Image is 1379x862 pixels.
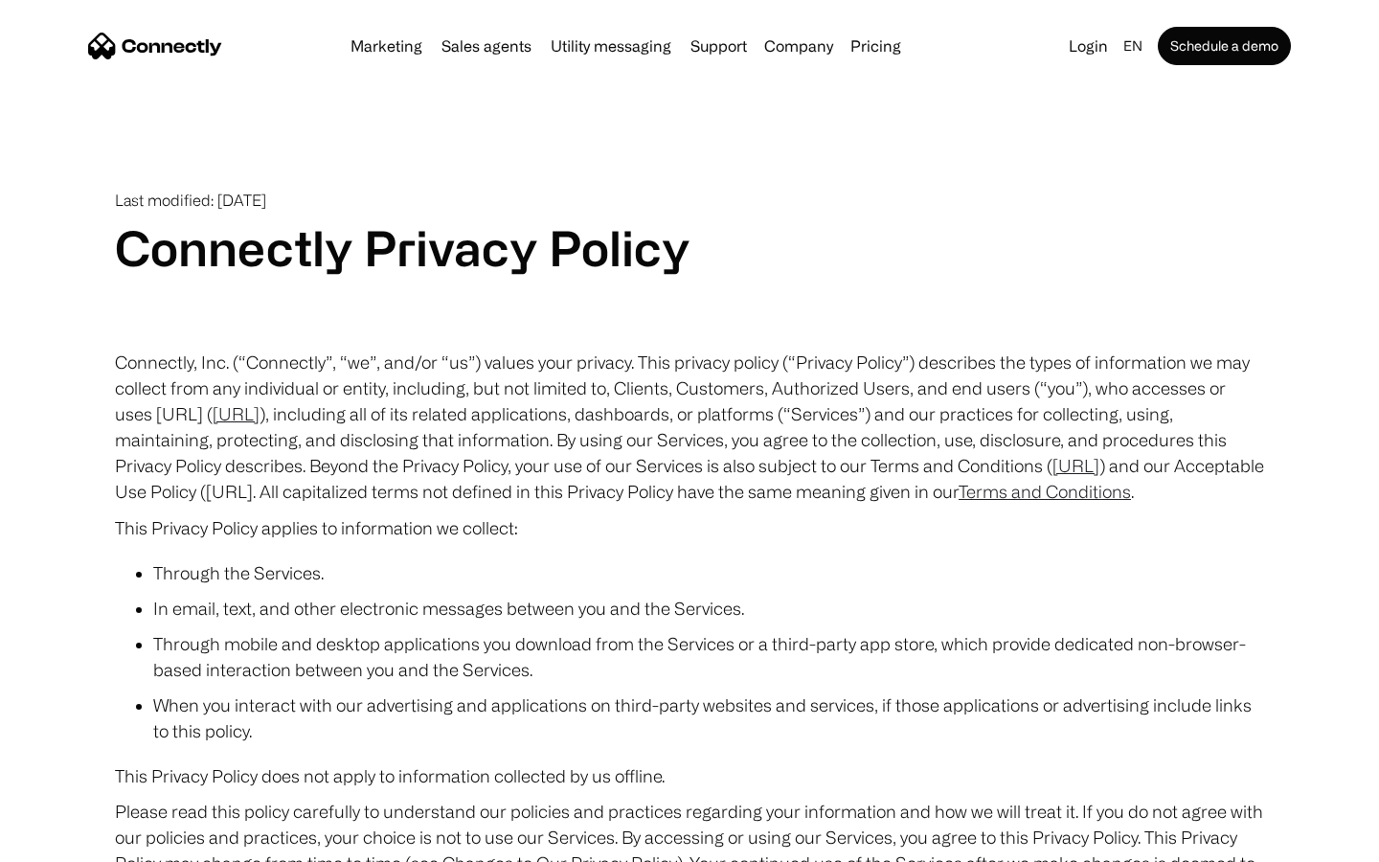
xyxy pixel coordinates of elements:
[343,38,430,54] a: Marketing
[38,828,115,855] ul: Language list
[434,38,539,54] a: Sales agents
[213,404,260,423] a: [URL]
[115,313,1264,340] p: ‍
[1123,33,1142,59] div: en
[683,38,755,54] a: Support
[153,596,1264,622] li: In email, text, and other electronic messages between you and the Services.
[115,514,1264,541] p: This Privacy Policy applies to information we collect:
[115,192,1264,210] p: Last modified: [DATE]
[115,763,1264,789] p: This Privacy Policy does not apply to information collected by us offline.
[764,33,833,59] div: Company
[153,692,1264,744] li: When you interact with our advertising and applications on third-party websites and services, if ...
[843,38,909,54] a: Pricing
[1061,33,1116,59] a: Login
[153,560,1264,586] li: Through the Services.
[1052,456,1099,475] a: [URL]
[1158,27,1291,65] a: Schedule a demo
[19,827,115,855] aside: Language selected: English
[543,38,679,54] a: Utility messaging
[115,350,1264,505] p: Connectly, Inc. (“Connectly”, “we”, and/or “us”) values your privacy. This privacy policy (“Priva...
[959,482,1131,501] a: Terms and Conditions
[115,219,1264,277] h1: Connectly Privacy Policy
[115,277,1264,304] p: ‍
[153,631,1264,683] li: Through mobile and desktop applications you download from the Services or a third-party app store...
